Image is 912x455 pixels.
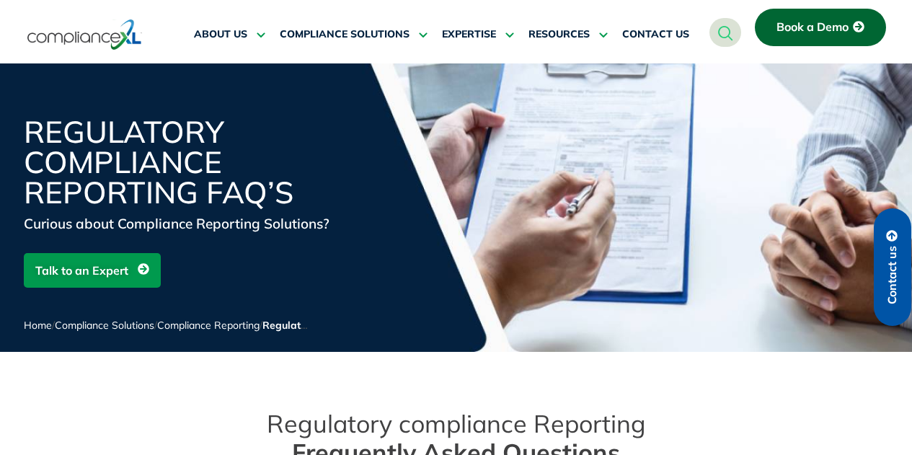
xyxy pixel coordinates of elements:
[24,253,161,288] a: Talk to an Expert
[442,17,514,52] a: EXPERTISE
[35,257,128,284] span: Talk to an Expert
[528,17,608,52] a: RESOURCES
[528,28,590,41] span: RESOURCES
[55,319,154,332] a: Compliance Solutions
[442,28,496,41] span: EXPERTISE
[262,319,459,332] span: Regulatory Compliance Reporting FAQ’s
[194,17,265,52] a: ABOUT US
[24,319,52,332] a: Home
[27,18,142,51] img: logo-one.svg
[776,21,849,34] span: Book a Demo
[194,28,247,41] span: ABOUT US
[755,9,886,46] a: Book a Demo
[874,208,911,326] a: Contact us
[622,17,689,52] a: CONTACT US
[280,17,428,52] a: COMPLIANCE SOLUTIONS
[280,28,409,41] span: COMPLIANCE SOLUTIONS
[24,319,459,332] span: / / /
[886,246,899,304] span: Contact us
[709,18,741,47] a: navsearch-button
[24,117,370,208] h1: Regulatory Compliance Reporting FAQ’s
[24,213,370,234] div: Curious about Compliance Reporting Solutions?
[622,28,689,41] span: CONTACT US
[157,319,260,332] a: Compliance Reporting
